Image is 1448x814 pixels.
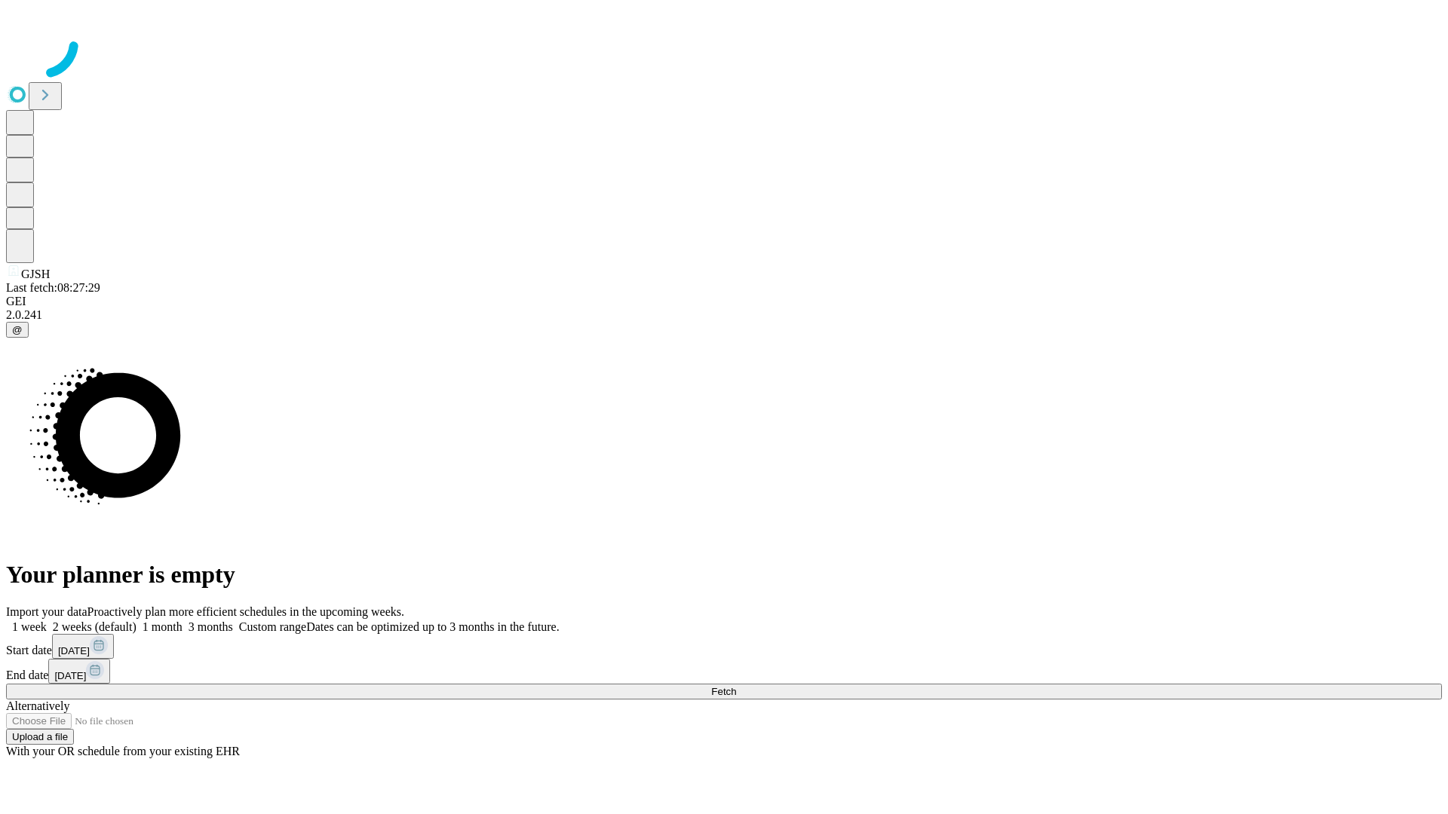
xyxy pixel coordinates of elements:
[6,729,74,745] button: Upload a file
[12,620,47,633] span: 1 week
[52,634,114,659] button: [DATE]
[53,620,137,633] span: 2 weeks (default)
[6,745,240,757] span: With your OR schedule from your existing EHR
[54,670,86,681] span: [DATE]
[6,684,1442,699] button: Fetch
[6,308,1442,322] div: 2.0.241
[189,620,233,633] span: 3 months
[48,659,110,684] button: [DATE]
[306,620,559,633] span: Dates can be optimized up to 3 months in the future.
[6,295,1442,308] div: GEI
[58,645,90,656] span: [DATE]
[12,324,23,335] span: @
[21,268,50,280] span: GJSH
[6,561,1442,589] h1: Your planner is empty
[6,659,1442,684] div: End date
[6,605,87,618] span: Import your data
[6,634,1442,659] div: Start date
[87,605,404,618] span: Proactively plan more efficient schedules in the upcoming weeks.
[6,322,29,338] button: @
[239,620,306,633] span: Custom range
[6,281,100,294] span: Last fetch: 08:27:29
[711,686,736,697] span: Fetch
[143,620,183,633] span: 1 month
[6,699,69,712] span: Alternatively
